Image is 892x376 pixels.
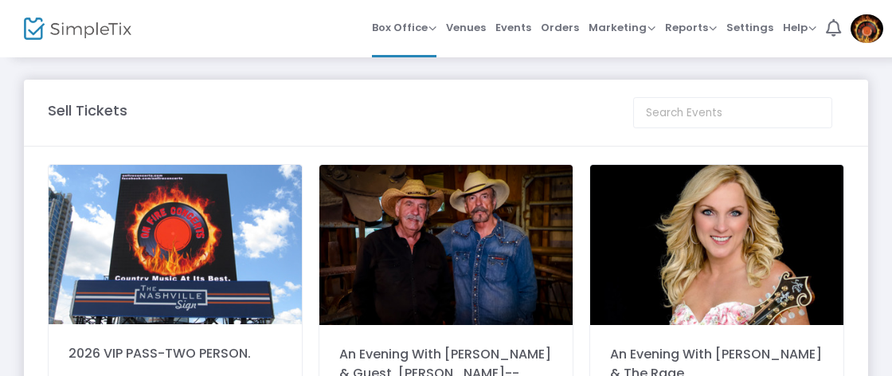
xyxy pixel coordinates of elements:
[783,20,816,35] span: Help
[319,165,573,325] img: photo2021.jpg
[541,7,579,48] span: Orders
[633,97,832,128] input: Search Events
[589,20,655,35] span: Marketing
[495,7,531,48] span: Events
[446,7,486,48] span: Venues
[68,344,282,363] div: 2026 VIP PASS-TWO PERSON.
[372,20,436,35] span: Box Office
[665,20,717,35] span: Reports
[590,165,843,325] img: 63872673818498636138246194101558236903014835759777712050798592o.jpg
[48,100,127,121] m-panel-title: Sell Tickets
[49,165,302,324] img: IMG5773.JPG
[726,7,773,48] span: Settings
